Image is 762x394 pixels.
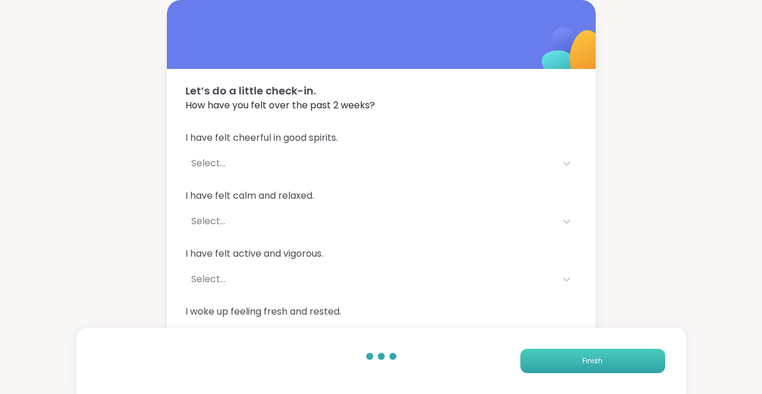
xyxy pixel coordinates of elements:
span: Let’s do a little check-in. [185,83,577,99]
div: Select... [191,214,550,228]
span: I woke up feeling fresh and rested. [185,305,577,319]
div: Select... [191,156,550,170]
span: I have felt active and vigorous. [185,247,577,261]
div: Select... [191,272,550,286]
span: How have you felt over the past 2 weeks? [185,99,577,112]
span: I have felt calm and relaxed. [185,189,577,203]
span: Finish [582,356,603,366]
button: Finish [520,349,665,373]
span: I have felt cheerful in good spirits. [185,131,577,145]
